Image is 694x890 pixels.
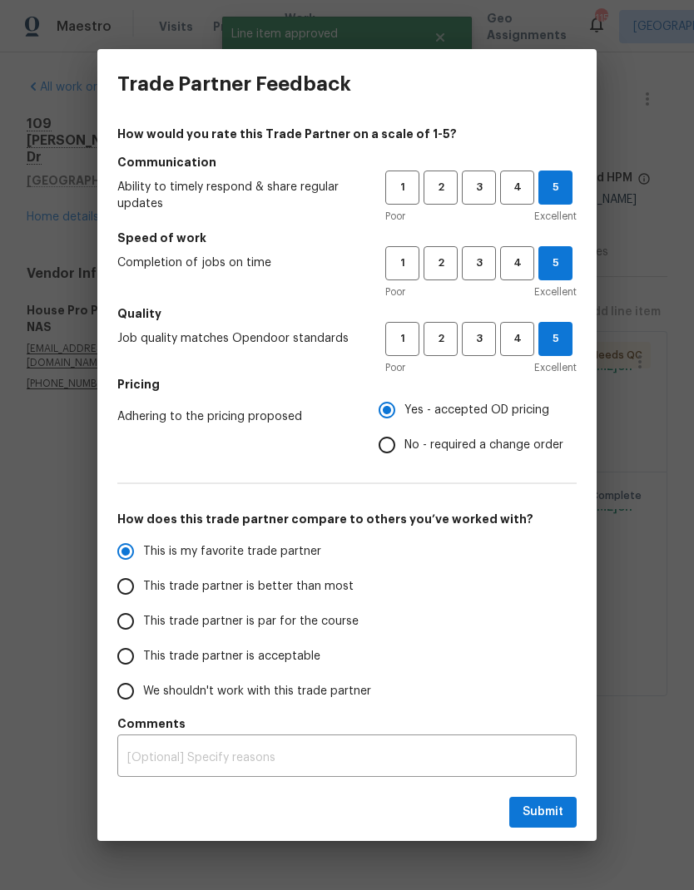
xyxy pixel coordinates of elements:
[534,208,577,225] span: Excellent
[404,437,563,454] span: No - required a change order
[425,254,456,273] span: 2
[117,511,577,527] h5: How does this trade partner compare to others you’ve worked with?
[385,322,419,356] button: 1
[387,329,418,349] span: 1
[462,322,496,356] button: 3
[117,72,351,96] h3: Trade Partner Feedback
[502,329,533,349] span: 4
[143,648,320,665] span: This trade partner is acceptable
[117,330,359,347] span: Job quality matches Opendoor standards
[117,408,352,425] span: Adhering to the pricing proposed
[117,534,577,709] div: How does this trade partner compare to others you’ve worked with?
[500,322,534,356] button: 4
[385,171,419,205] button: 1
[404,402,549,419] span: Yes - accepted OD pricing
[117,154,577,171] h5: Communication
[523,802,563,823] span: Submit
[463,254,494,273] span: 3
[462,246,496,280] button: 3
[425,178,456,197] span: 2
[539,254,572,273] span: 5
[462,171,496,205] button: 3
[463,178,494,197] span: 3
[385,208,405,225] span: Poor
[117,305,577,322] h5: Quality
[538,246,573,280] button: 5
[385,284,405,300] span: Poor
[425,329,456,349] span: 2
[538,171,573,205] button: 5
[424,246,458,280] button: 2
[385,246,419,280] button: 1
[143,683,371,700] span: We shouldn't work with this trade partner
[539,329,572,349] span: 5
[424,171,458,205] button: 2
[387,178,418,197] span: 1
[534,359,577,376] span: Excellent
[539,178,572,197] span: 5
[117,126,577,142] h4: How would you rate this Trade Partner on a scale of 1-5?
[387,254,418,273] span: 1
[143,543,321,561] span: This is my favorite trade partner
[509,797,577,828] button: Submit
[117,376,577,393] h5: Pricing
[500,171,534,205] button: 4
[538,322,573,356] button: 5
[143,613,359,630] span: This trade partner is par for the course
[143,578,354,596] span: This trade partner is better than most
[463,329,494,349] span: 3
[502,254,533,273] span: 4
[385,359,405,376] span: Poor
[424,322,458,356] button: 2
[502,178,533,197] span: 4
[117,179,359,212] span: Ability to timely respond & share regular updates
[379,393,577,462] div: Pricing
[534,284,577,300] span: Excellent
[117,230,577,246] h5: Speed of work
[500,246,534,280] button: 4
[117,715,577,732] h5: Comments
[117,255,359,271] span: Completion of jobs on time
